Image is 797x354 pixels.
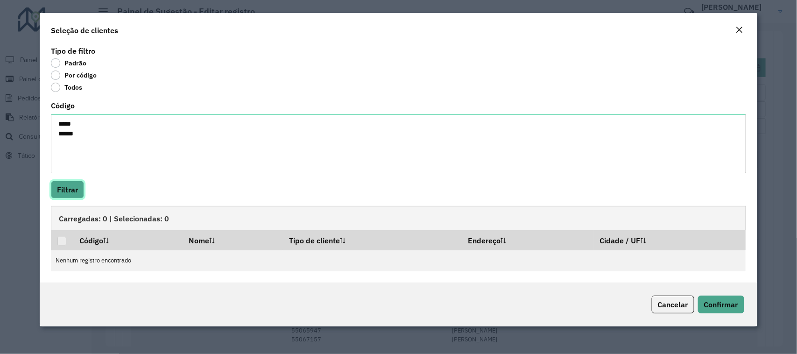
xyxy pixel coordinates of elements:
th: Tipo de cliente [282,230,461,250]
th: Nome [182,230,282,250]
td: Nenhum registro encontrado [51,250,746,271]
label: Código [51,100,75,111]
h4: Seleção de clientes [51,25,118,36]
button: Confirmar [698,296,744,313]
label: Por código [51,71,97,80]
label: Todos [51,83,82,92]
th: Endereço [461,230,593,250]
label: Tipo de filtro [51,45,95,57]
em: Fechar [736,26,743,34]
button: Cancelar [652,296,694,313]
label: Padrão [51,58,86,68]
button: Filtrar [51,181,84,198]
span: Cancelar [658,300,688,309]
span: Confirmar [704,300,738,309]
button: Close [733,24,746,36]
th: Código [73,230,182,250]
th: Cidade / UF [593,230,746,250]
div: Carregadas: 0 | Selecionadas: 0 [51,206,746,230]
